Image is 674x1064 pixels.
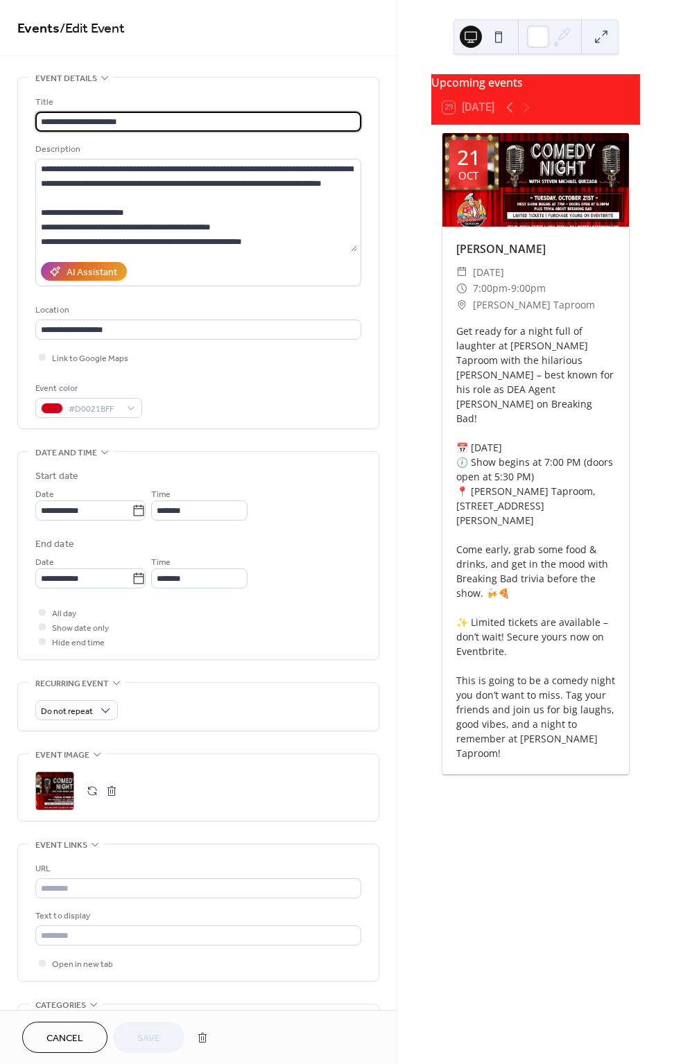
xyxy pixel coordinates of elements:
[508,280,511,297] span: -
[35,862,358,876] div: URL
[431,74,640,91] div: Upcoming events
[35,838,87,853] span: Event links
[442,241,629,257] div: [PERSON_NAME]
[52,957,113,972] span: Open in new tab
[473,264,504,281] span: [DATE]
[458,171,478,181] div: Oct
[35,555,54,570] span: Date
[41,262,127,281] button: AI Assistant
[35,677,109,691] span: Recurring event
[151,555,171,570] span: Time
[52,351,128,366] span: Link to Google Maps
[456,264,467,281] div: ​
[52,621,109,636] span: Show date only
[151,487,171,502] span: Time
[442,324,629,760] div: Get ready for a night full of laughter at [PERSON_NAME] Taproom with the hilarious [PERSON_NAME] ...
[456,297,467,313] div: ​
[35,446,97,460] span: Date and time
[457,147,481,168] div: 21
[35,909,358,923] div: Text to display
[35,469,78,484] div: Start date
[46,1031,83,1046] span: Cancel
[60,15,125,42] span: / Edit Event
[35,748,89,762] span: Event image
[52,636,105,650] span: Hide end time
[473,297,595,313] span: [PERSON_NAME] Taproom
[35,998,86,1013] span: Categories
[35,771,74,810] div: ;
[511,280,546,297] span: 9:00pm
[67,265,117,280] div: AI Assistant
[35,381,139,396] div: Event color
[35,303,358,317] div: Location
[35,537,74,552] div: End date
[35,487,54,502] span: Date
[35,142,358,157] div: Description
[17,15,60,42] a: Events
[69,402,120,417] span: #D0021BFF
[22,1022,107,1053] button: Cancel
[456,280,467,297] div: ​
[35,95,358,110] div: Title
[35,71,97,86] span: Event details
[52,607,76,621] span: All day
[473,280,508,297] span: 7:00pm
[41,704,93,719] span: Do not repeat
